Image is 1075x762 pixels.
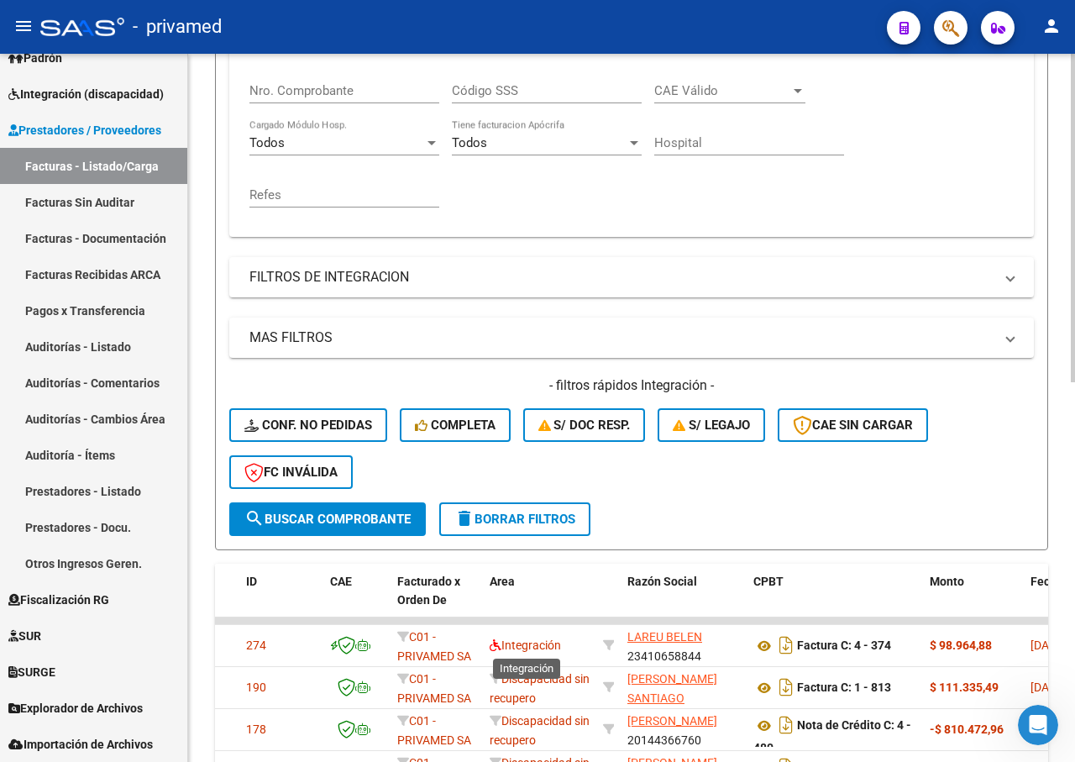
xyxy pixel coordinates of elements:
div: 23410658844 [627,628,740,663]
strong: Factura C: 1 - 813 [797,681,891,695]
span: Facturado x Orden De [397,575,460,607]
span: CAE [330,575,352,588]
span: Integración (discapacidad) [8,85,164,103]
span: Area [490,575,515,588]
datatable-header-cell: CPBT [747,564,923,638]
i: Descargar documento [775,712,797,738]
span: 274 [246,639,266,652]
mat-icon: delete [454,508,475,528]
span: CAE SIN CARGAR [793,418,913,433]
datatable-header-cell: ID [239,564,323,638]
datatable-header-cell: Monto [923,564,1024,638]
strong: Factura C: 4 - 374 [797,639,891,653]
button: S/ Doc Resp. [523,408,646,442]
mat-icon: search [244,508,265,528]
span: Discapacidad sin recupero [490,714,590,747]
span: ID [246,575,257,588]
button: Conf. no pedidas [229,408,387,442]
span: FC Inválida [244,465,338,480]
span: LAREU BELEN [627,630,702,644]
mat-icon: menu [13,16,34,36]
span: Todos [452,135,487,150]
span: Todos [249,135,285,150]
span: Borrar Filtros [454,512,575,527]
div: 20407935226 [627,670,740,705]
mat-expansion-panel-header: FILTROS DE INTEGRACION [229,257,1034,297]
span: Conf. no pedidas [244,418,372,433]
span: - privamed [133,8,222,45]
button: S/ legajo [658,408,765,442]
span: [PERSON_NAME] SANTIAGO [PERSON_NAME] [627,672,717,724]
button: FC Inválida [229,455,353,489]
strong: Nota de Crédito C: 4 - 480 [753,719,911,755]
mat-panel-title: FILTROS DE INTEGRACION [249,268,994,286]
datatable-header-cell: Razón Social [621,564,747,638]
button: Completa [400,408,511,442]
button: CAE SIN CARGAR [778,408,928,442]
span: Importación de Archivos [8,735,153,754]
span: Fiscalización RG [8,591,109,609]
button: Buscar Comprobante [229,502,426,536]
span: 178 [246,723,266,736]
span: Integración [490,639,561,652]
mat-icon: person [1041,16,1062,36]
span: Discapacidad sin recupero [490,672,590,705]
span: 190 [246,681,266,694]
span: CPBT [753,575,784,588]
span: Prestadores / Proveedores [8,121,161,139]
h4: - filtros rápidos Integración - [229,376,1034,395]
datatable-header-cell: CAE [323,564,391,638]
span: S/ Doc Resp. [538,418,631,433]
span: S/ legajo [673,418,750,433]
span: Buscar Comprobante [244,512,411,527]
span: [DATE] [1030,639,1065,652]
button: Borrar Filtros [439,502,590,536]
span: Completa [415,418,496,433]
span: Monto [930,575,964,588]
span: CAE Válido [654,83,790,98]
datatable-header-cell: Area [483,564,596,638]
span: Padrón [8,49,62,67]
div: 20144366760 [627,712,740,747]
iframe: Intercom live chat [1018,705,1058,745]
span: Razón Social [627,575,697,588]
span: [DATE] [1030,681,1065,694]
strong: -$ 810.472,96 [930,723,1004,736]
strong: $ 111.335,49 [930,681,999,694]
strong: $ 98.964,88 [930,639,992,652]
span: Explorador de Archivos [8,699,143,717]
span: C01 - PRIVAMED SA [397,672,471,705]
mat-panel-title: MAS FILTROS [249,328,994,347]
span: SURGE [8,663,55,681]
i: Descargar documento [775,632,797,659]
mat-expansion-panel-header: MAS FILTROS [229,318,1034,358]
span: SUR [8,627,41,645]
datatable-header-cell: Facturado x Orden De [391,564,483,638]
span: [PERSON_NAME] [627,714,717,728]
span: C01 - PRIVAMED SA [397,714,471,747]
i: Descargar documento [775,674,797,701]
span: C01 - PRIVAMED SA [397,630,471,663]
